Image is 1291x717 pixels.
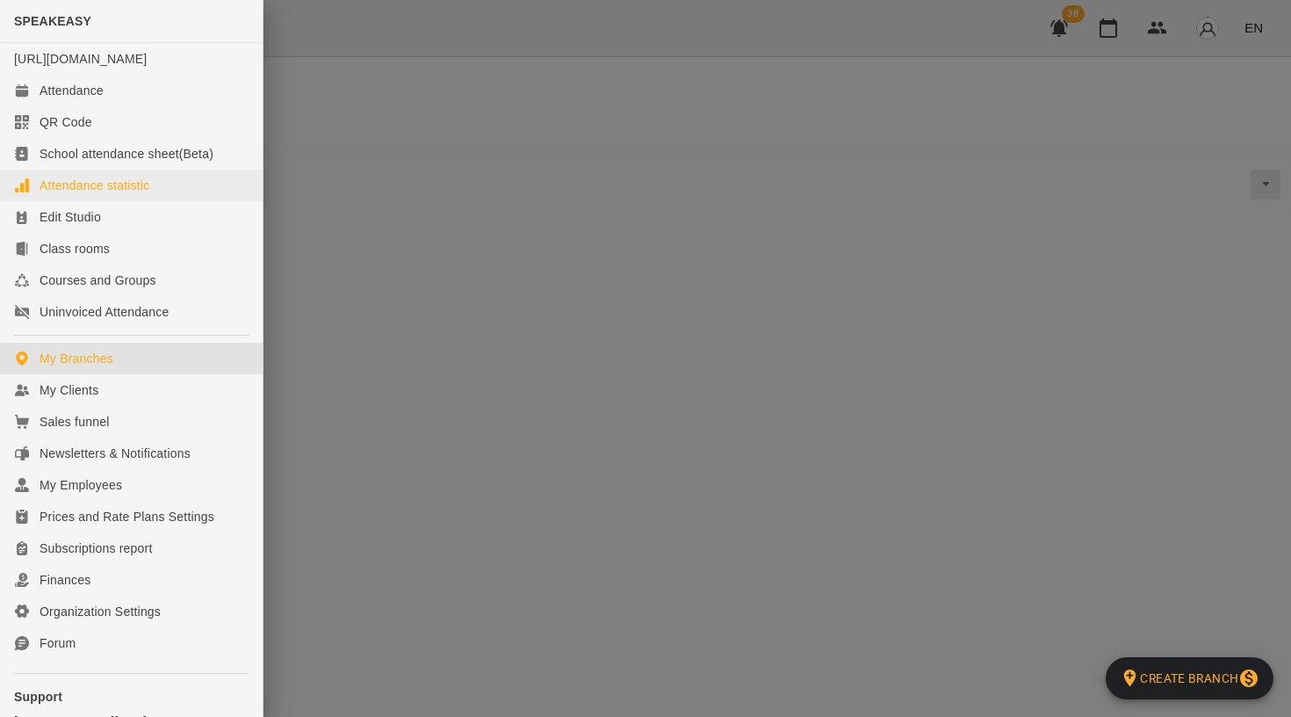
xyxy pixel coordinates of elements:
div: My Branches [40,350,113,367]
div: Class rooms [40,240,110,257]
div: Newsletters & Notifications [40,445,191,462]
span: SPEAKEASY [14,14,91,28]
div: Organization Settings [40,603,161,620]
div: Finances [40,571,90,589]
div: My Employees [40,476,122,494]
div: School attendance sheet(Beta) [40,145,213,163]
div: Forum [40,634,76,652]
div: Edit Studio [40,208,101,226]
a: [URL][DOMAIN_NAME] [14,52,147,66]
div: Uninvoiced Attendance [40,303,169,321]
div: Attendance statistic [40,177,149,194]
div: Prices and Rate Plans Settings [40,508,214,525]
div: Attendance [40,82,104,99]
div: Courses and Groups [40,272,156,289]
div: Subscriptions report [40,540,153,557]
div: QR Code [40,113,92,131]
div: Sales funnel [40,413,109,431]
p: Support [14,688,249,706]
div: My Clients [40,381,98,399]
